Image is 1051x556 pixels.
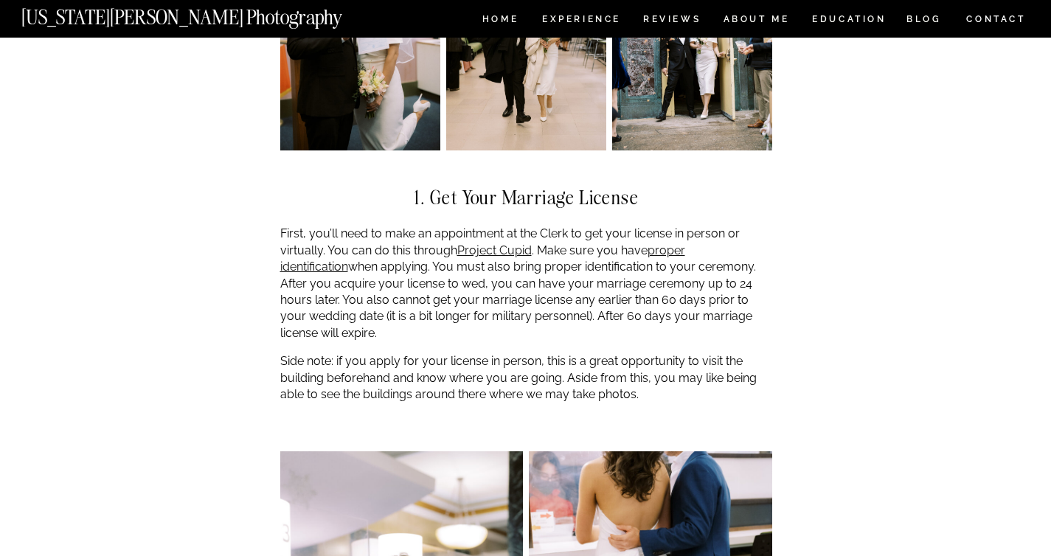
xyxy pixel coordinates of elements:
[906,15,942,27] a: BLOG
[965,11,1027,27] a: CONTACT
[643,15,698,27] a: REVIEWS
[723,15,790,27] a: ABOUT ME
[280,353,772,403] p: Side note: if you apply for your license in person, this is a great opportunity to visit the buil...
[479,15,521,27] a: HOME
[280,226,772,341] p: First, you’ll need to make an appointment at the Clerk to get your license in person or virtually...
[457,243,532,257] a: Project Cupid
[811,15,888,27] a: EDUCATION
[542,15,620,27] a: Experience
[21,7,392,20] a: [US_STATE][PERSON_NAME] Photography
[280,187,772,208] h2: 1. Get Your Marriage License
